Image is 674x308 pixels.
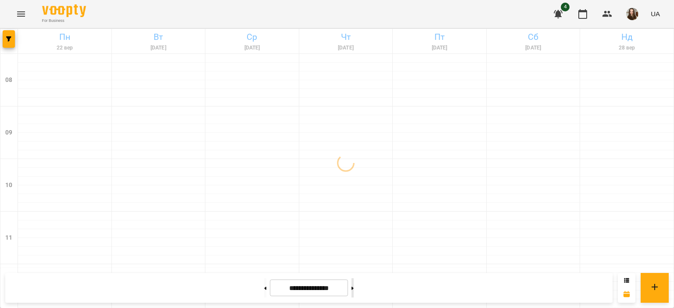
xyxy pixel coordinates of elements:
[207,44,298,52] h6: [DATE]
[42,4,86,17] img: Voopty Logo
[42,18,86,24] span: For Business
[651,9,660,18] span: UA
[5,233,12,243] h6: 11
[394,44,485,52] h6: [DATE]
[5,181,12,190] h6: 10
[647,6,663,22] button: UA
[561,3,570,11] span: 4
[581,30,672,44] h6: Нд
[5,128,12,138] h6: 09
[626,8,638,20] img: f828951e34a2a7ae30fa923eeeaf7e77.jpg
[488,44,579,52] h6: [DATE]
[113,44,204,52] h6: [DATE]
[19,44,110,52] h6: 22 вер
[301,44,391,52] h6: [DATE]
[394,30,485,44] h6: Пт
[207,30,298,44] h6: Ср
[581,44,672,52] h6: 28 вер
[5,75,12,85] h6: 08
[301,30,391,44] h6: Чт
[113,30,204,44] h6: Вт
[488,30,579,44] h6: Сб
[11,4,32,25] button: Menu
[19,30,110,44] h6: Пн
